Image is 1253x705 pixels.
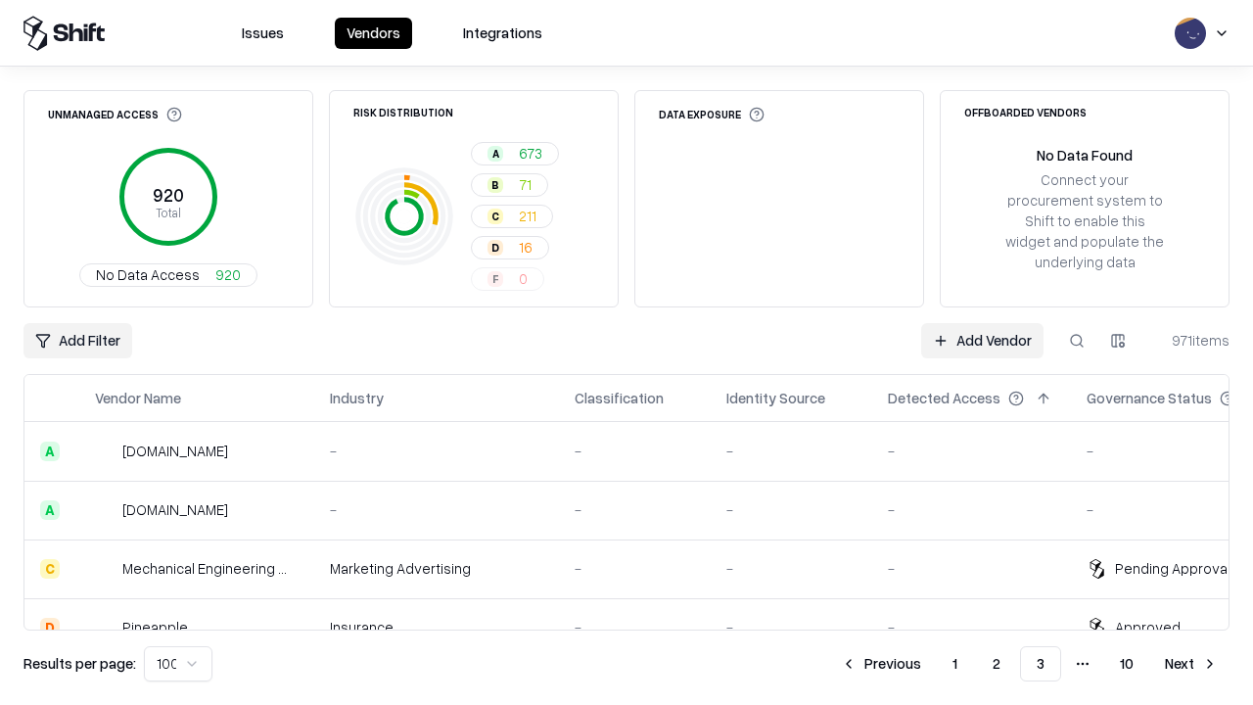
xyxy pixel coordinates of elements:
button: C211 [471,205,553,228]
span: 211 [519,206,536,226]
button: B71 [471,173,548,197]
div: [DOMAIN_NAME] [122,441,228,461]
div: - [330,441,543,461]
button: No Data Access920 [79,263,257,287]
div: - [726,558,857,579]
div: Governance Status [1087,388,1212,408]
button: Add Filter [23,323,132,358]
tspan: Total [156,205,181,220]
div: Insurance [330,617,543,637]
div: - [726,617,857,637]
span: 16 [519,237,533,258]
button: 2 [977,646,1016,681]
span: 920 [215,264,241,285]
nav: pagination [829,646,1230,681]
div: - [575,441,695,461]
div: B [487,177,503,193]
tspan: 920 [153,184,184,206]
div: - [330,499,543,520]
img: Mechanical Engineering World [95,559,115,579]
div: Pending Approval [1115,558,1230,579]
div: Approved [1115,617,1181,637]
div: Connect your procurement system to Shift to enable this widget and populate the underlying data [1003,169,1166,273]
div: - [888,617,1055,637]
div: - [575,558,695,579]
button: Integrations [451,18,554,49]
div: Detected Access [888,388,1000,408]
button: 3 [1020,646,1061,681]
button: Next [1153,646,1230,681]
button: Vendors [335,18,412,49]
div: - [888,441,1055,461]
div: C [487,209,503,224]
div: Risk Distribution [353,107,453,117]
div: [DOMAIN_NAME] [122,499,228,520]
button: 10 [1104,646,1149,681]
div: - [575,617,695,637]
div: Identity Source [726,388,825,408]
div: - [726,499,857,520]
div: D [40,618,60,637]
button: D16 [471,236,549,259]
div: Vendor Name [95,388,181,408]
div: Pineapple [122,617,188,637]
img: automat-it.com [95,442,115,461]
div: A [487,146,503,162]
div: Data Exposure [659,107,765,122]
div: C [40,559,60,579]
span: 673 [519,143,542,164]
div: Unmanaged Access [48,107,182,122]
div: - [575,499,695,520]
div: 971 items [1151,330,1230,351]
span: 71 [519,174,532,195]
img: Pineapple [95,618,115,637]
button: A673 [471,142,559,165]
div: Offboarded Vendors [964,107,1087,117]
img: madisonlogic.com [95,500,115,520]
div: Mechanical Engineering World [122,558,299,579]
div: No Data Found [1037,145,1133,165]
a: Add Vendor [921,323,1044,358]
div: - [726,441,857,461]
div: Classification [575,388,664,408]
div: A [40,442,60,461]
p: Results per page: [23,653,136,674]
div: - [888,558,1055,579]
button: Issues [230,18,296,49]
div: D [487,240,503,256]
button: 1 [937,646,973,681]
div: Industry [330,388,384,408]
span: No Data Access [96,264,200,285]
div: Marketing Advertising [330,558,543,579]
div: A [40,500,60,520]
button: Previous [829,646,933,681]
div: - [888,499,1055,520]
